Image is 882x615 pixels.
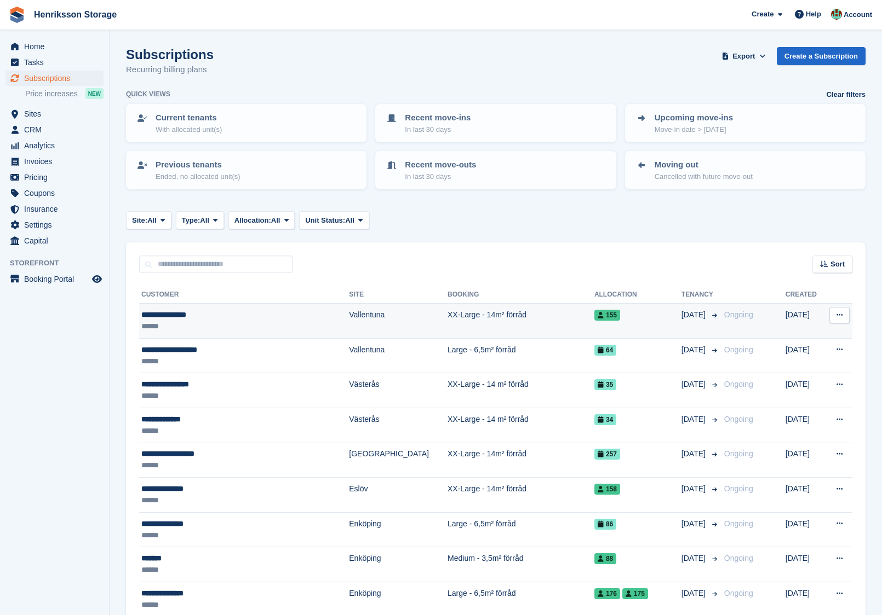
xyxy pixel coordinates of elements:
td: [DATE] [786,443,824,478]
a: menu [5,217,104,233]
p: Previous tenants [156,159,240,171]
td: Enköping [349,512,448,547]
span: Settings [24,217,90,233]
span: 88 [594,553,616,564]
td: Vallentuna [349,338,448,373]
td: [DATE] [786,408,824,443]
span: Tasks [24,55,90,70]
a: Preview store [90,272,104,286]
th: Tenancy [681,286,720,304]
td: XX-Large - 14m² förråd [448,478,594,513]
p: Recent move-outs [405,159,476,171]
span: [DATE] [681,448,708,460]
a: menu [5,138,104,153]
th: Allocation [594,286,681,304]
span: Help [806,9,821,20]
th: Customer [139,286,349,304]
th: Booking [448,286,594,304]
a: Recent move-ins In last 30 days [376,105,615,141]
span: Account [844,9,872,20]
button: Allocation: All [228,211,295,229]
button: Type: All [176,211,224,229]
span: [DATE] [681,344,708,356]
span: Analytics [24,138,90,153]
span: Ongoing [724,380,753,388]
td: XX-Large - 14 m² förråd [448,373,594,408]
span: Ongoing [724,449,753,458]
span: 64 [594,345,616,356]
td: Enköping [349,547,448,582]
span: Sites [24,106,90,121]
span: 35 [594,379,616,390]
td: [DATE] [786,478,824,513]
a: Price increases NEW [25,88,104,100]
p: Ended, no allocated unit(s) [156,171,240,182]
a: menu [5,233,104,248]
img: Isak Martinelle [831,9,842,20]
td: XX-Large - 14m² förråd [448,304,594,339]
span: [DATE] [681,553,708,564]
td: XX-Large - 14m² förråd [448,443,594,478]
span: Ongoing [724,310,753,319]
a: menu [5,71,104,86]
a: Current tenants With allocated unit(s) [127,105,365,141]
a: Clear filters [826,89,866,100]
span: Ongoing [724,415,753,423]
a: menu [5,106,104,121]
span: Allocation: [234,215,271,226]
span: Type: [182,215,201,226]
span: Coupons [24,185,90,201]
span: 34 [594,414,616,425]
span: Ongoing [724,345,753,354]
span: [DATE] [681,414,708,425]
span: Site: [132,215,147,226]
th: Created [786,286,824,304]
p: With allocated unit(s) [156,124,222,135]
td: Large - 6,5m² förråd [448,338,594,373]
span: All [200,215,209,226]
button: Export [720,47,768,65]
h1: Subscriptions [126,47,214,62]
span: [DATE] [681,309,708,321]
p: Move-in date > [DATE] [655,124,733,135]
a: Moving out Cancelled with future move-out [626,152,864,188]
td: XX-Large - 14 m² förråd [448,408,594,443]
a: menu [5,39,104,54]
td: Large - 6,5m² förråd [448,512,594,547]
td: [DATE] [786,512,824,547]
span: Ongoing [724,519,753,528]
span: 257 [594,449,620,460]
td: [DATE] [786,547,824,582]
span: Price increases [25,89,78,99]
span: [DATE] [681,379,708,390]
span: [DATE] [681,588,708,599]
td: Eslöv [349,478,448,513]
td: Västerås [349,408,448,443]
div: NEW [85,88,104,99]
td: [DATE] [786,373,824,408]
span: Sort [831,259,845,270]
span: 158 [594,484,620,495]
p: Moving out [655,159,753,171]
a: Previous tenants Ended, no allocated unit(s) [127,152,365,188]
a: menu [5,170,104,185]
span: Storefront [10,258,109,269]
td: [DATE] [786,304,824,339]
span: Insurance [24,201,90,217]
a: menu [5,122,104,137]
span: 86 [594,519,616,530]
a: menu [5,154,104,169]
span: [DATE] [681,518,708,530]
a: Create a Subscription [777,47,866,65]
a: Henriksson Storage [30,5,121,24]
span: Unit Status: [305,215,345,226]
a: menu [5,55,104,70]
h6: Quick views [126,89,170,99]
p: In last 30 days [405,124,471,135]
a: menu [5,185,104,201]
span: Capital [24,233,90,248]
p: Current tenants [156,112,222,124]
td: Medium - 3,5m² förråd [448,547,594,582]
span: All [271,215,280,226]
td: [DATE] [786,338,824,373]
